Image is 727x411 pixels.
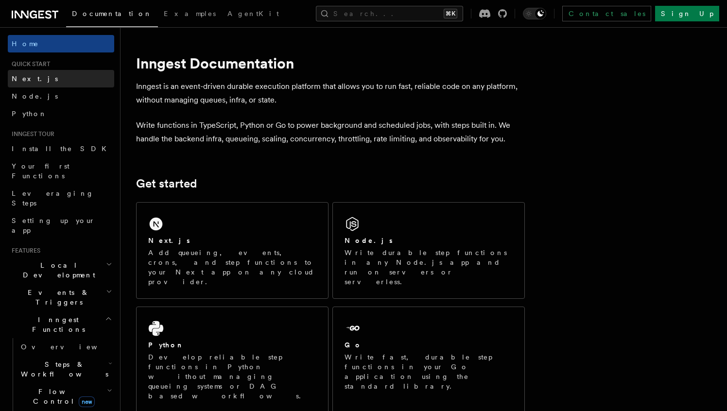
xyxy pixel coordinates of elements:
a: Home [8,35,114,52]
span: Next.js [12,75,58,83]
a: Your first Functions [8,157,114,185]
h1: Inngest Documentation [136,54,525,72]
a: Documentation [66,3,158,27]
h2: Python [148,340,184,350]
h2: Go [345,340,362,350]
kbd: ⌘K [444,9,457,18]
a: Install the SDK [8,140,114,157]
a: Python [8,105,114,122]
span: Inngest Functions [8,315,105,334]
span: Examples [164,10,216,17]
span: Flow Control [17,387,107,406]
p: Write fast, durable step functions in your Go application using the standard library. [345,352,513,391]
span: Install the SDK [12,145,112,153]
h2: Node.js [345,236,393,245]
button: Flow Controlnew [17,383,114,410]
p: Add queueing, events, crons, and step functions to your Next app on any cloud provider. [148,248,316,287]
span: new [79,396,95,407]
button: Steps & Workflows [17,356,114,383]
p: Write functions in TypeScript, Python or Go to power background and scheduled jobs, with steps bu... [136,119,525,146]
p: Inngest is an event-driven durable execution platform that allows you to run fast, reliable code ... [136,80,525,107]
a: Setting up your app [8,212,114,239]
h2: Next.js [148,236,190,245]
p: Develop reliable step functions in Python without managing queueing systems or DAG based workflows. [148,352,316,401]
span: Overview [21,343,121,351]
span: Features [8,247,40,255]
button: Events & Triggers [8,284,114,311]
span: Your first Functions [12,162,69,180]
a: Node.jsWrite durable step functions in any Node.js app and run on servers or serverless. [332,202,525,299]
span: Steps & Workflows [17,360,108,379]
span: AgentKit [227,10,279,17]
a: Node.js [8,87,114,105]
span: Events & Triggers [8,288,106,307]
a: Sign Up [655,6,719,21]
span: Home [12,39,39,49]
span: Local Development [8,260,106,280]
span: Inngest tour [8,130,54,138]
a: Leveraging Steps [8,185,114,212]
span: Leveraging Steps [12,189,94,207]
span: Quick start [8,60,50,68]
button: Local Development [8,257,114,284]
a: Next.jsAdd queueing, events, crons, and step functions to your Next app on any cloud provider. [136,202,329,299]
span: Python [12,110,47,118]
a: Next.js [8,70,114,87]
button: Toggle dark mode [523,8,546,19]
a: Get started [136,177,197,190]
p: Write durable step functions in any Node.js app and run on servers or serverless. [345,248,513,287]
a: Overview [17,338,114,356]
span: Node.js [12,92,58,100]
span: Setting up your app [12,217,95,234]
span: Documentation [72,10,152,17]
button: Search...⌘K [316,6,463,21]
button: Inngest Functions [8,311,114,338]
a: Contact sales [562,6,651,21]
a: AgentKit [222,3,285,26]
a: Examples [158,3,222,26]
